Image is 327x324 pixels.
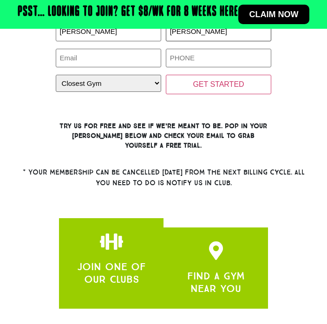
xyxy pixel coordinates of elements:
a: apbct__label_id__gravity_form [102,232,121,251]
h3: Try us for free and see if we’re meant to be. Pop in your [PERSON_NAME] below and check your emai... [56,121,272,150]
a: apbct__label_id__gravity_form [207,241,225,260]
h2: * Your membership can be cancelled [DATE] from the next billing cycle. All you need to do is noti... [16,167,311,188]
input: GET STARTED [166,75,272,94]
span: Claim now [249,10,299,19]
input: PHONE [166,49,272,68]
a: JOIN ONE OF OUR CLUBS [77,260,146,285]
input: LAST NAME [166,22,272,41]
input: Email [56,49,162,68]
h2: Psst… Looking to join? Get $8/wk for 8 weeks here [18,5,238,19]
a: FIND A GYM NEAR YOU [187,270,245,294]
input: FIRST NAME [56,22,162,41]
a: Claim now [238,5,310,24]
